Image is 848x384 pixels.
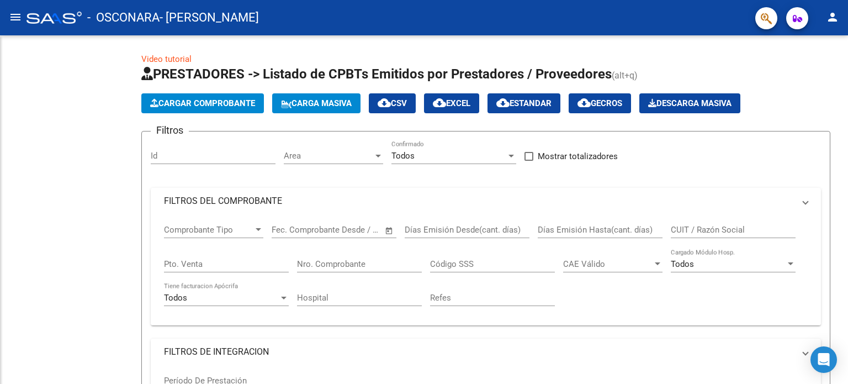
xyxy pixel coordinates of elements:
span: Descarga Masiva [648,98,732,108]
button: Descarga Masiva [639,93,740,113]
button: Cargar Comprobante [141,93,264,113]
app-download-masive: Descarga masiva de comprobantes (adjuntos) [639,93,740,113]
span: Comprobante Tipo [164,225,253,235]
input: Fecha fin [326,225,380,235]
button: Estandar [487,93,560,113]
button: CSV [369,93,416,113]
span: Carga Masiva [281,98,352,108]
span: Todos [671,259,694,269]
button: EXCEL [424,93,479,113]
mat-icon: cloud_download [433,96,446,109]
h3: Filtros [151,123,189,138]
button: Carga Masiva [272,93,361,113]
button: Open calendar [383,224,396,237]
mat-expansion-panel-header: FILTROS DE INTEGRACION [151,339,821,365]
mat-panel-title: FILTROS DEL COMPROBANTE [164,195,794,207]
mat-expansion-panel-header: FILTROS DEL COMPROBANTE [151,188,821,214]
span: Estandar [496,98,552,108]
span: CSV [378,98,407,108]
span: Todos [391,151,415,161]
mat-panel-title: FILTROS DE INTEGRACION [164,346,794,358]
span: CAE Válido [563,259,653,269]
span: - OSCONARA [87,6,160,30]
span: Area [284,151,373,161]
mat-icon: cloud_download [577,96,591,109]
span: (alt+q) [612,70,638,81]
span: Gecros [577,98,622,108]
span: Cargar Comprobante [150,98,255,108]
span: Todos [164,293,187,303]
mat-icon: cloud_download [496,96,510,109]
a: Video tutorial [141,54,192,64]
button: Gecros [569,93,631,113]
div: Open Intercom Messenger [810,346,837,373]
span: Mostrar totalizadores [538,150,618,163]
div: FILTROS DEL COMPROBANTE [151,214,821,325]
mat-icon: person [826,10,839,24]
mat-icon: cloud_download [378,96,391,109]
mat-icon: menu [9,10,22,24]
span: EXCEL [433,98,470,108]
span: PRESTADORES -> Listado de CPBTs Emitidos por Prestadores / Proveedores [141,66,612,82]
span: - [PERSON_NAME] [160,6,259,30]
input: Fecha inicio [272,225,316,235]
